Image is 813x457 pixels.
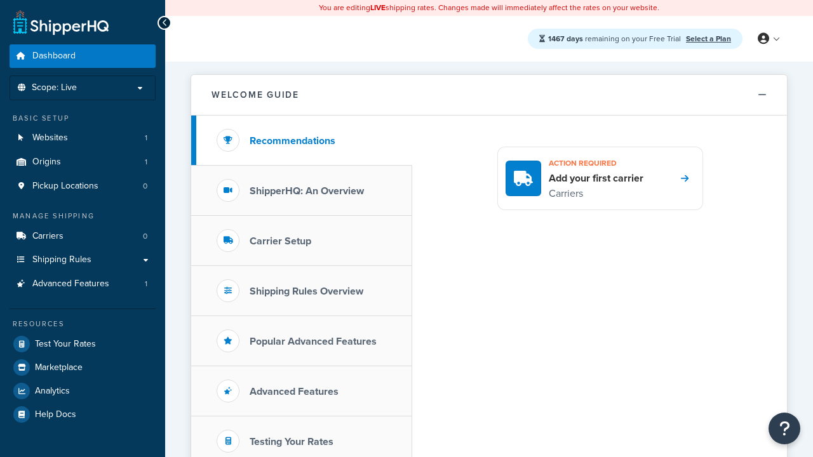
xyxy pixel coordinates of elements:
[35,386,70,397] span: Analytics
[32,157,61,168] span: Origins
[370,2,386,13] b: LIVE
[10,126,156,150] li: Websites
[548,33,583,44] strong: 1467 days
[10,333,156,355] a: Test Your Rates
[145,133,147,143] span: 1
[35,409,76,420] span: Help Docs
[143,231,147,242] span: 0
[549,155,643,171] h3: Action required
[10,272,156,296] li: Advanced Features
[250,336,377,347] h3: Popular Advanced Features
[10,150,156,174] li: Origins
[32,181,98,192] span: Pickup Locations
[145,157,147,168] span: 1
[10,272,156,296] a: Advanced Features1
[191,75,787,116] button: Welcome Guide
[549,171,643,185] h4: Add your first carrier
[10,150,156,174] a: Origins1
[10,380,156,402] a: Analytics
[32,133,68,143] span: Websites
[143,181,147,192] span: 0
[10,44,156,68] a: Dashboard
[10,225,156,248] li: Carriers
[10,113,156,124] div: Basic Setup
[250,135,335,147] h3: Recommendations
[250,436,333,447] h3: Testing Your Rates
[35,362,83,373] span: Marketplace
[10,211,156,222] div: Manage Shipping
[32,51,76,62] span: Dashboard
[10,319,156,329] div: Resources
[686,33,731,44] a: Select a Plan
[10,175,156,198] a: Pickup Locations0
[250,235,311,247] h3: Carrier Setup
[10,225,156,248] a: Carriers0
[10,356,156,379] a: Marketplace
[250,386,339,397] h3: Advanced Features
[548,33,683,44] span: remaining on your Free Trial
[250,286,363,297] h3: Shipping Rules Overview
[212,90,299,100] h2: Welcome Guide
[145,279,147,289] span: 1
[32,279,109,289] span: Advanced Features
[32,231,64,242] span: Carriers
[35,339,96,350] span: Test Your Rates
[250,185,364,197] h3: ShipperHQ: An Overview
[769,413,800,444] button: Open Resource Center
[10,175,156,198] li: Pickup Locations
[10,403,156,426] a: Help Docs
[549,185,643,202] p: Carriers
[10,248,156,272] a: Shipping Rules
[10,126,156,150] a: Websites1
[32,83,77,93] span: Scope: Live
[32,255,91,265] span: Shipping Rules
